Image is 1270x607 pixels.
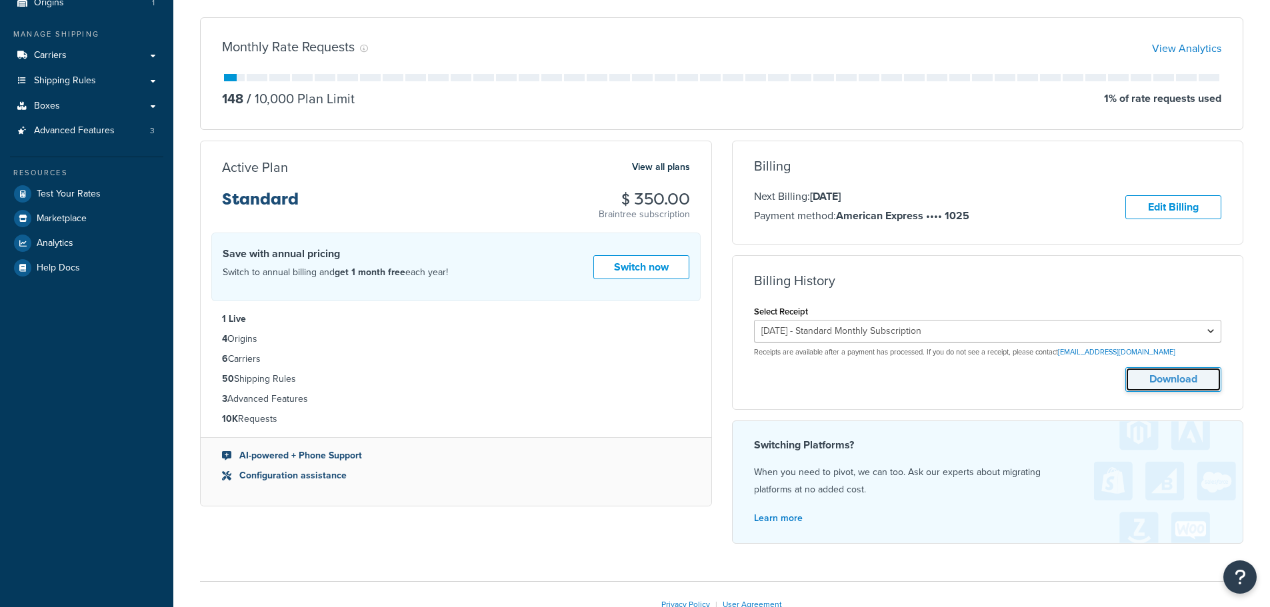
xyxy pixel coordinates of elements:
[836,208,969,223] strong: American Express •••• 1025
[10,256,163,280] a: Help Docs
[222,160,288,175] h3: Active Plan
[1104,89,1221,108] p: 1 % of rate requests used
[222,89,243,108] p: 148
[37,263,80,274] span: Help Docs
[223,246,448,262] h4: Save with annual pricing
[599,208,690,221] p: Braintree subscription
[222,412,690,426] li: Requests
[222,352,690,366] li: Carriers
[243,89,355,108] p: 10,000 Plan Limit
[37,189,101,200] span: Test Your Rates
[1152,41,1221,56] a: View Analytics
[222,352,228,366] strong: 6
[1058,346,1175,357] a: [EMAIL_ADDRESS][DOMAIN_NAME]
[222,332,690,346] li: Origins
[754,437,1222,453] h4: Switching Platforms?
[37,238,73,249] span: Analytics
[34,75,96,87] span: Shipping Rules
[599,191,690,208] h3: $ 350.00
[10,119,163,143] a: Advanced Features 3
[10,167,163,179] div: Resources
[754,159,791,173] h3: Billing
[335,265,405,279] strong: get 1 month free
[37,213,87,225] span: Marketplace
[223,264,448,281] p: Switch to annual billing and each year!
[754,188,969,205] p: Next Billing:
[34,50,67,61] span: Carriers
[754,347,1222,357] p: Receipts are available after a payment has processed. If you do not see a receipt, please contact
[754,464,1222,498] p: When you need to pivot, we can too. Ask our experts about migrating platforms at no added cost.
[10,69,163,93] a: Shipping Rules
[222,372,234,386] strong: 50
[10,231,163,255] a: Analytics
[150,125,155,137] span: 3
[593,255,689,280] a: Switch now
[222,332,227,346] strong: 4
[222,372,690,386] li: Shipping Rules
[222,412,238,426] strong: 10K
[222,448,690,463] li: AI-powered + Phone Support
[754,207,969,225] p: Payment method:
[222,39,355,54] h3: Monthly Rate Requests
[222,312,246,326] strong: 1 Live
[222,392,227,406] strong: 3
[10,94,163,119] a: Boxes
[754,306,808,316] label: Select Receipt
[1125,367,1221,392] button: Download
[34,101,60,112] span: Boxes
[632,159,690,176] a: View all plans
[754,511,803,525] a: Learn more
[222,392,690,406] li: Advanced Features
[1125,195,1221,220] a: Edit Billing
[10,182,163,206] a: Test Your Rates
[10,29,163,40] div: Manage Shipping
[1223,560,1257,594] button: Open Resource Center
[34,125,115,137] span: Advanced Features
[754,273,835,288] h3: Billing History
[10,207,163,231] a: Marketplace
[222,468,690,483] li: Configuration assistance
[10,119,163,143] li: Advanced Features
[10,43,163,68] a: Carriers
[222,191,299,219] h3: Standard
[810,189,841,204] strong: [DATE]
[247,89,251,109] span: /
